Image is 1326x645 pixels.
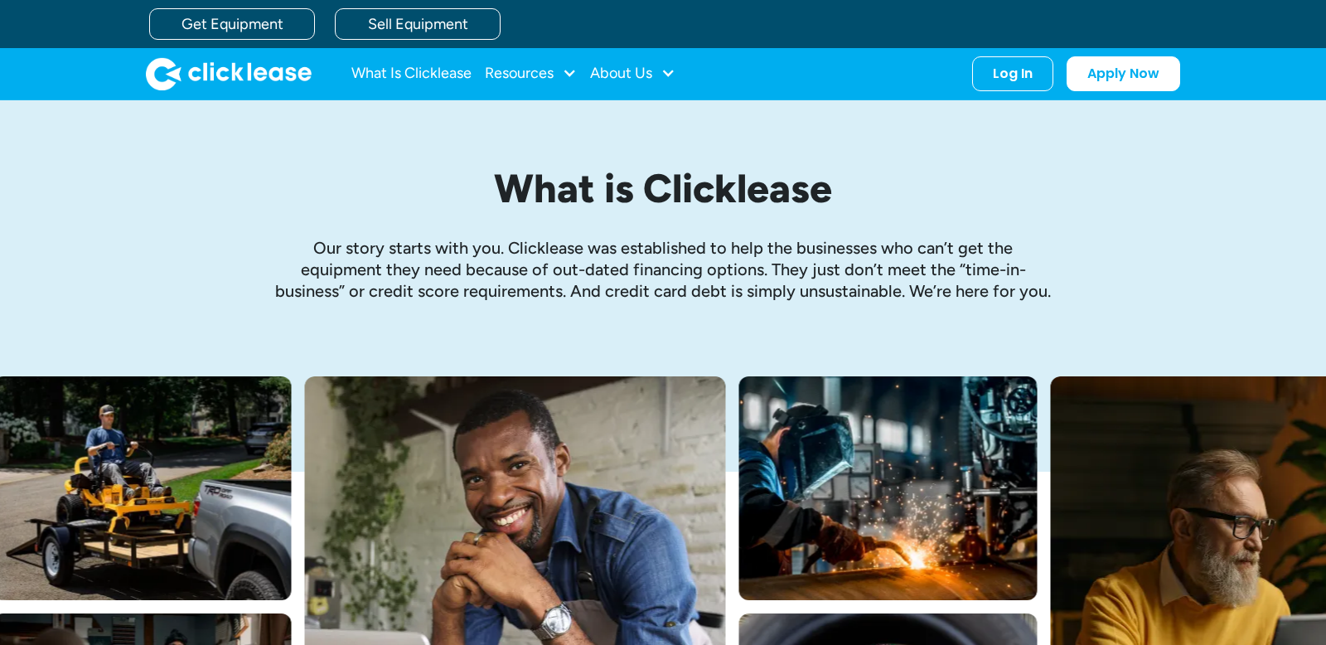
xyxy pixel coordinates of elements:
[738,376,1037,600] img: A welder in a large mask working on a large pipe
[273,237,1053,302] p: Our story starts with you. Clicklease was established to help the businesses who can’t get the eq...
[485,57,577,90] div: Resources
[351,57,472,90] a: What Is Clicklease
[993,65,1033,82] div: Log In
[149,8,315,40] a: Get Equipment
[146,57,312,90] img: Clicklease logo
[335,8,501,40] a: Sell Equipment
[590,57,675,90] div: About Us
[1067,56,1180,91] a: Apply Now
[146,57,312,90] a: home
[273,167,1053,211] h1: What is Clicklease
